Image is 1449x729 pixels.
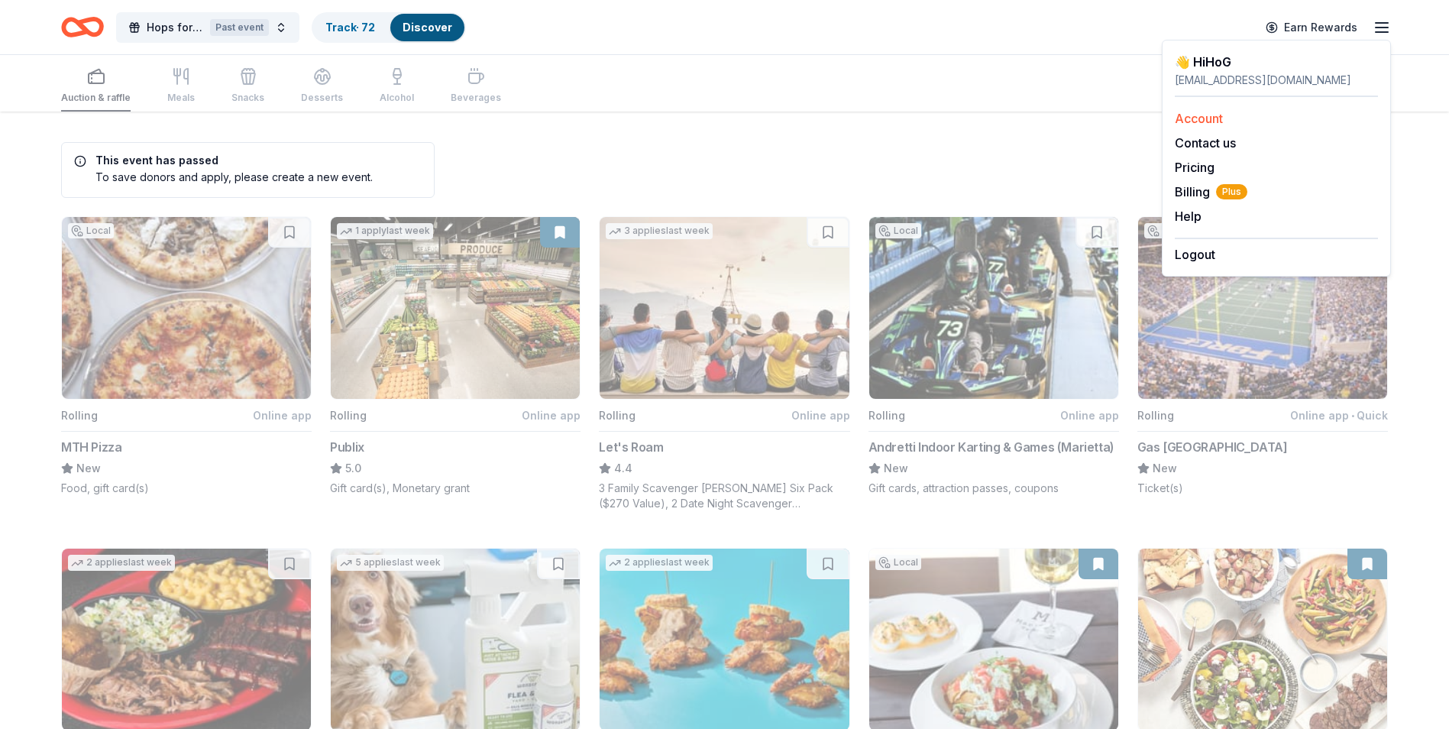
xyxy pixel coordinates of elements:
a: Discover [403,21,452,34]
h5: This event has passed [74,155,373,166]
button: Image for Let's Roam3 applieslast weekRollingOnline appLet's Roam4.43 Family Scavenger [PERSON_NA... [599,216,849,511]
button: Image for Gas South DistrictLocalRollingOnline app•QuickGas [GEOGRAPHIC_DATA]NewTicket(s) [1137,216,1388,496]
button: Help [1175,207,1202,225]
a: Earn Rewards [1257,14,1367,41]
span: Billing [1175,183,1247,201]
button: Logout [1175,245,1215,264]
span: Hops for [MEDICAL_DATA] [147,18,204,37]
button: Track· 72Discover [312,12,466,43]
button: Image for Andretti Indoor Karting & Games (Marietta)LocalRollingOnline appAndretti Indoor Karting... [868,216,1119,496]
div: To save donors and apply, please create a new event. [74,169,373,185]
button: Image for Publix1 applylast weekRollingOnline appPublix5.0Gift card(s), Monetary grant [330,216,581,496]
span: Plus [1216,184,1247,199]
button: BillingPlus [1175,183,1247,201]
a: Pricing [1175,160,1215,175]
button: Contact us [1175,134,1236,152]
a: Account [1175,111,1223,126]
button: Image for MTH PizzaLocalRollingOnline appMTH PizzaNewFood, gift card(s) [61,216,312,496]
a: Home [61,9,104,45]
div: [EMAIL_ADDRESS][DOMAIN_NAME] [1175,71,1378,89]
div: Past event [210,19,269,36]
div: 👋 Hi HoG [1175,53,1378,71]
button: Hops for [MEDICAL_DATA]Past event [116,12,299,43]
a: Track· 72 [325,21,375,34]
